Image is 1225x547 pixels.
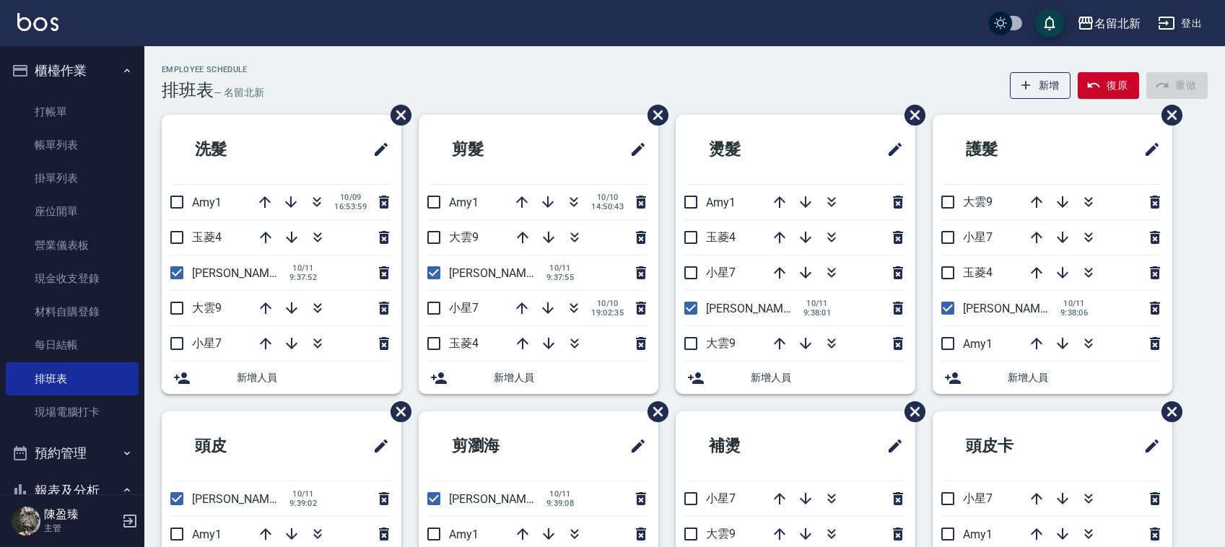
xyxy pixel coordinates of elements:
span: 修改班表的標題 [621,132,647,167]
div: 新增人員 [162,362,401,394]
a: 現場電腦打卡 [6,395,139,429]
span: 10/11 [287,489,319,499]
span: 修改班表的標題 [364,132,390,167]
button: 預約管理 [6,434,139,472]
span: 大雲9 [963,195,993,209]
span: 10/09 [334,193,367,202]
span: 10/11 [801,299,833,308]
button: 復原 [1078,72,1139,99]
span: 9:39:02 [287,499,319,508]
span: Amy1 [449,528,479,541]
span: 10/11 [544,263,576,273]
span: 修改班表的標題 [878,429,904,463]
h5: 陳盈臻 [44,507,118,522]
button: 登出 [1152,10,1208,37]
h2: 頭皮 [173,420,306,472]
button: save [1035,9,1064,38]
a: 每日結帳 [6,328,139,362]
span: 大雲9 [706,336,736,350]
span: [PERSON_NAME]2 [706,302,799,315]
span: 玉菱4 [706,230,736,244]
span: [PERSON_NAME]2 [192,266,285,280]
button: 名留北新 [1071,9,1146,38]
span: 小星7 [706,491,736,505]
div: 新增人員 [419,362,658,394]
span: [PERSON_NAME]2 [192,492,285,506]
span: 刪除班表 [1151,390,1185,433]
span: 9:37:52 [287,273,319,282]
div: 名留北新 [1094,14,1141,32]
span: 新增人員 [494,370,647,385]
span: 新增人員 [237,370,390,385]
span: 修改班表的標題 [878,132,904,167]
span: Amy1 [192,528,222,541]
span: 修改班表的標題 [1135,132,1161,167]
h2: 洗髮 [173,123,306,175]
span: 9:38:01 [801,308,833,318]
span: [PERSON_NAME]2 [449,266,542,280]
span: 9:37:55 [544,273,576,282]
a: 座位開單 [6,195,139,228]
button: 新增 [1010,72,1071,99]
span: 刪除班表 [637,94,671,136]
span: 小星7 [963,491,993,505]
span: Amy1 [449,196,479,209]
span: 玉菱4 [963,266,993,279]
span: 19:02:35 [591,308,624,318]
span: 9:39:08 [544,499,576,508]
h2: 剪髮 [430,123,563,175]
span: 修改班表的標題 [1135,429,1161,463]
h2: 補燙 [687,420,820,472]
span: 大雲9 [449,230,479,244]
span: [PERSON_NAME]2 [449,492,542,506]
span: 玉菱4 [192,230,222,244]
span: 玉菱4 [449,336,479,350]
a: 材料自購登錄 [6,295,139,328]
img: Logo [17,13,58,31]
h3: 排班表 [162,80,214,100]
a: 掛單列表 [6,162,139,195]
h2: Employee Schedule [162,65,264,74]
a: 營業儀表板 [6,229,139,262]
div: 新增人員 [676,362,915,394]
span: 刪除班表 [380,94,414,136]
span: 修改班表的標題 [621,429,647,463]
a: 排班表 [6,362,139,395]
span: 小星7 [449,301,479,315]
span: 刪除班表 [894,390,928,433]
span: 16:53:59 [334,202,367,211]
h2: 護髮 [944,123,1077,175]
span: 14:50:43 [591,202,624,211]
span: 小星7 [706,266,736,279]
a: 現金收支登錄 [6,262,139,295]
span: 大雲9 [192,301,222,315]
span: 小星7 [963,230,993,244]
p: 主管 [44,522,118,535]
button: 櫃檯作業 [6,52,139,89]
span: 9:38:06 [1058,308,1090,318]
a: 打帳單 [6,95,139,128]
span: 10/11 [287,263,319,273]
h2: 剪瀏海 [430,420,571,472]
span: Amy1 [706,196,736,209]
span: Amy1 [963,337,993,351]
span: 刪除班表 [637,390,671,433]
span: 10/11 [1058,299,1090,308]
img: Person [12,507,40,535]
button: 報表及分析 [6,472,139,509]
span: 10/11 [544,489,576,499]
span: [PERSON_NAME]2 [963,302,1056,315]
h2: 頭皮卡 [944,420,1085,472]
span: 10/10 [591,193,624,202]
span: Amy1 [192,196,222,209]
span: 新增人員 [751,370,904,385]
a: 帳單列表 [6,128,139,162]
span: 刪除班表 [894,94,928,136]
span: 大雲9 [706,527,736,541]
span: 新增人員 [1008,370,1161,385]
span: Amy1 [963,528,993,541]
span: 修改班表的標題 [364,429,390,463]
div: 新增人員 [933,362,1172,394]
h2: 燙髮 [687,123,820,175]
span: 刪除班表 [380,390,414,433]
